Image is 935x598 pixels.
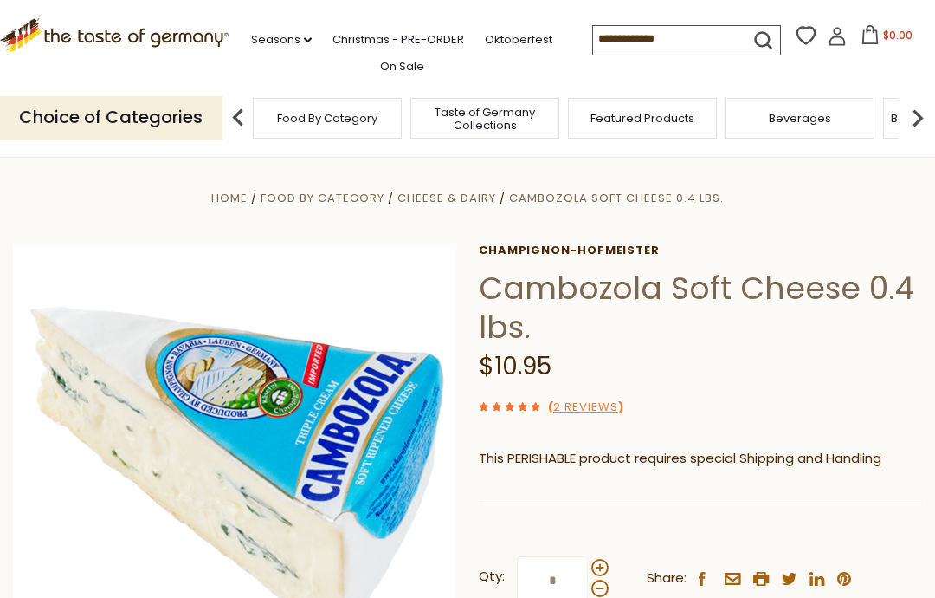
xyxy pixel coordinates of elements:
[479,244,922,257] a: Champignon-Hofmeister
[221,101,255,135] img: previous arrow
[850,25,924,51] button: $0.00
[397,190,496,206] a: Cheese & Dairy
[479,448,922,470] p: This PERISHABLE product requires special Shipping and Handling
[553,399,618,417] a: 2 Reviews
[251,30,312,49] a: Seasons
[769,112,831,125] a: Beverages
[495,483,922,504] li: We will ship this product in heat-protective packaging and ice.
[647,568,687,589] span: Share:
[485,30,552,49] a: Oktoberfest
[883,28,912,42] span: $0.00
[332,30,464,49] a: Christmas - PRE-ORDER
[261,190,384,206] a: Food By Category
[479,269,922,347] h1: Cambozola Soft Cheese 0.4 lbs.
[509,190,724,206] a: Cambozola Soft Cheese 0.4 lbs.
[479,566,505,588] strong: Qty:
[479,349,551,383] span: $10.95
[548,399,623,415] span: ( )
[416,106,554,132] a: Taste of Germany Collections
[380,57,424,76] a: On Sale
[211,190,248,206] a: Home
[900,101,935,135] img: next arrow
[590,112,694,125] a: Featured Products
[277,112,377,125] a: Food By Category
